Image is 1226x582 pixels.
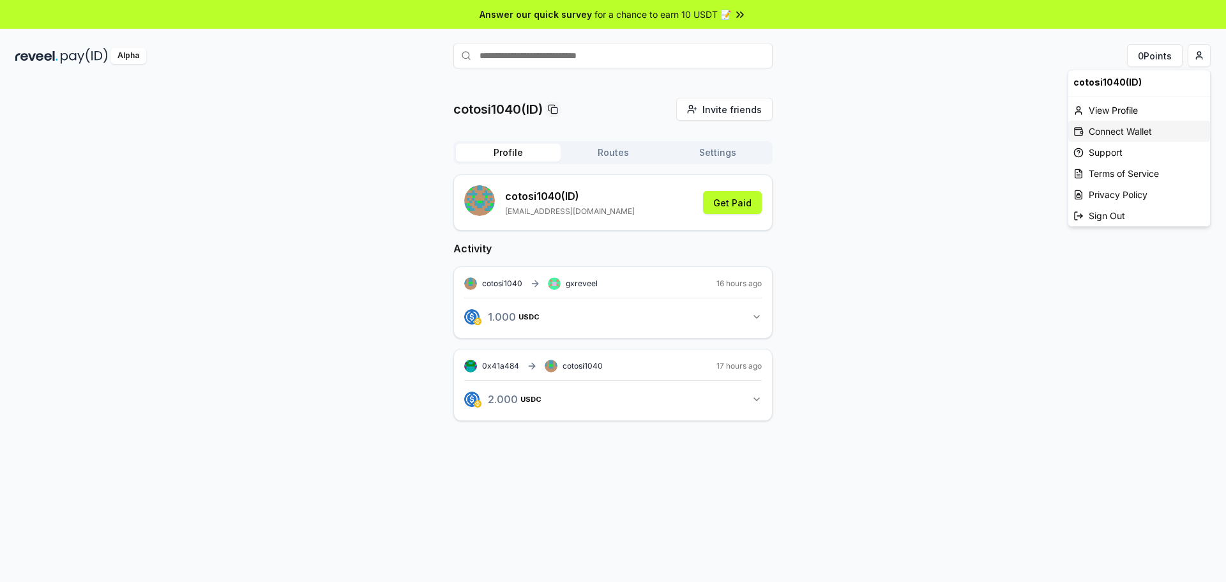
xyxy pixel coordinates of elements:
[1068,205,1210,226] div: Sign Out
[1068,163,1210,184] a: Terms of Service
[1068,100,1210,121] div: View Profile
[1068,70,1210,94] div: cotosi1040(ID)
[1068,142,1210,163] a: Support
[1068,121,1210,142] div: Connect Wallet
[1068,184,1210,205] a: Privacy Policy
